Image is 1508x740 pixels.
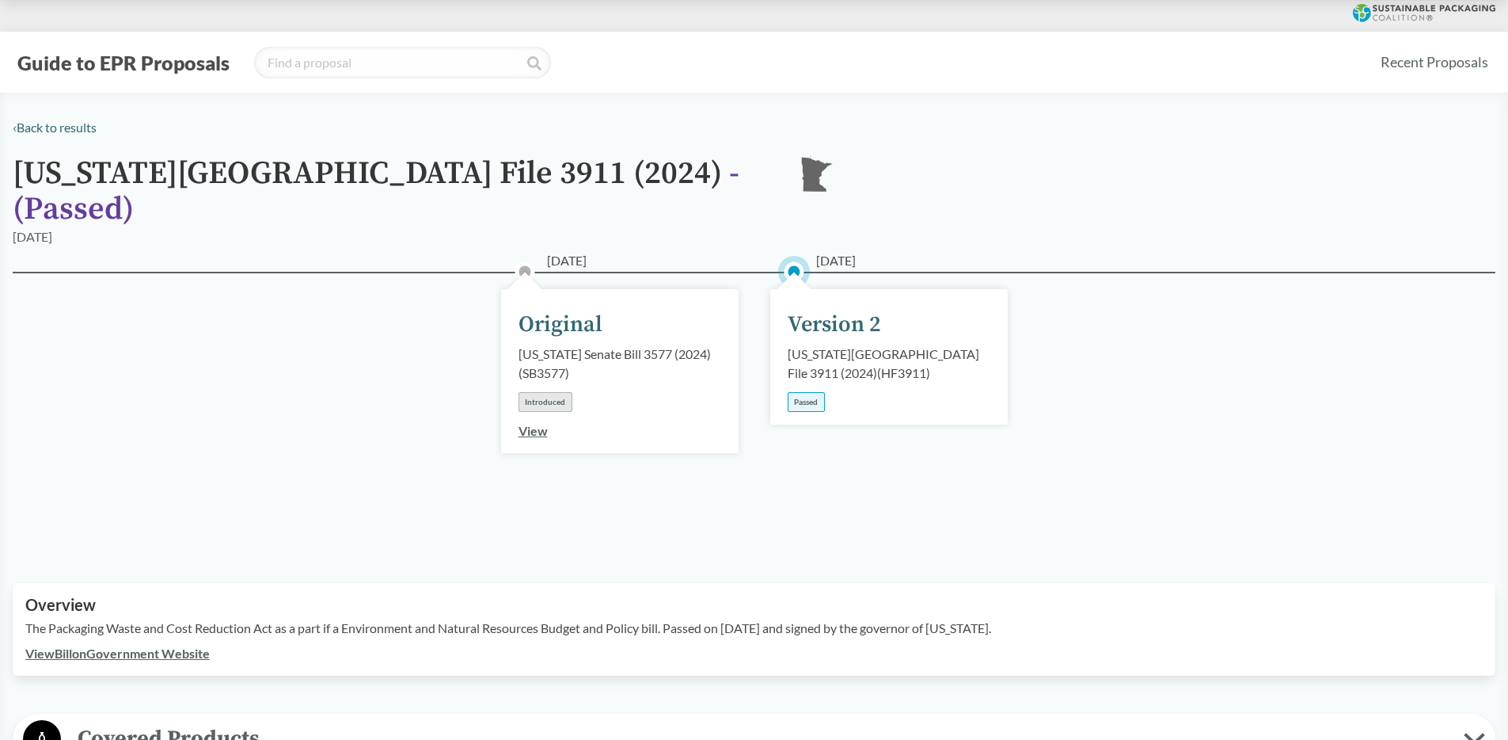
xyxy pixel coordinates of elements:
[13,154,739,229] span: - ( Passed )
[13,50,234,75] button: Guide to EPR Proposals
[25,619,1483,638] p: The Packaging Waste and Cost Reduction Act as a part if a Environment and Natural Resources Budge...
[518,308,602,341] div: Original
[788,345,990,383] div: [US_STATE][GEOGRAPHIC_DATA] File 3911 (2024) ( HF3911 )
[13,227,52,246] div: [DATE]
[25,596,1483,614] h2: Overview
[816,251,856,270] span: [DATE]
[547,251,587,270] span: [DATE]
[518,423,548,438] a: View
[13,156,773,227] h1: [US_STATE][GEOGRAPHIC_DATA] File 3911 (2024)
[788,392,825,412] div: Passed
[518,392,572,412] div: Introduced
[254,47,551,78] input: Find a proposal
[518,345,721,383] div: [US_STATE] Senate Bill 3577 (2024) ( SB3577 )
[13,120,97,135] a: ‹Back to results
[25,646,210,661] a: ViewBillonGovernment Website
[788,308,881,341] div: Version 2
[1373,44,1495,80] a: Recent Proposals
